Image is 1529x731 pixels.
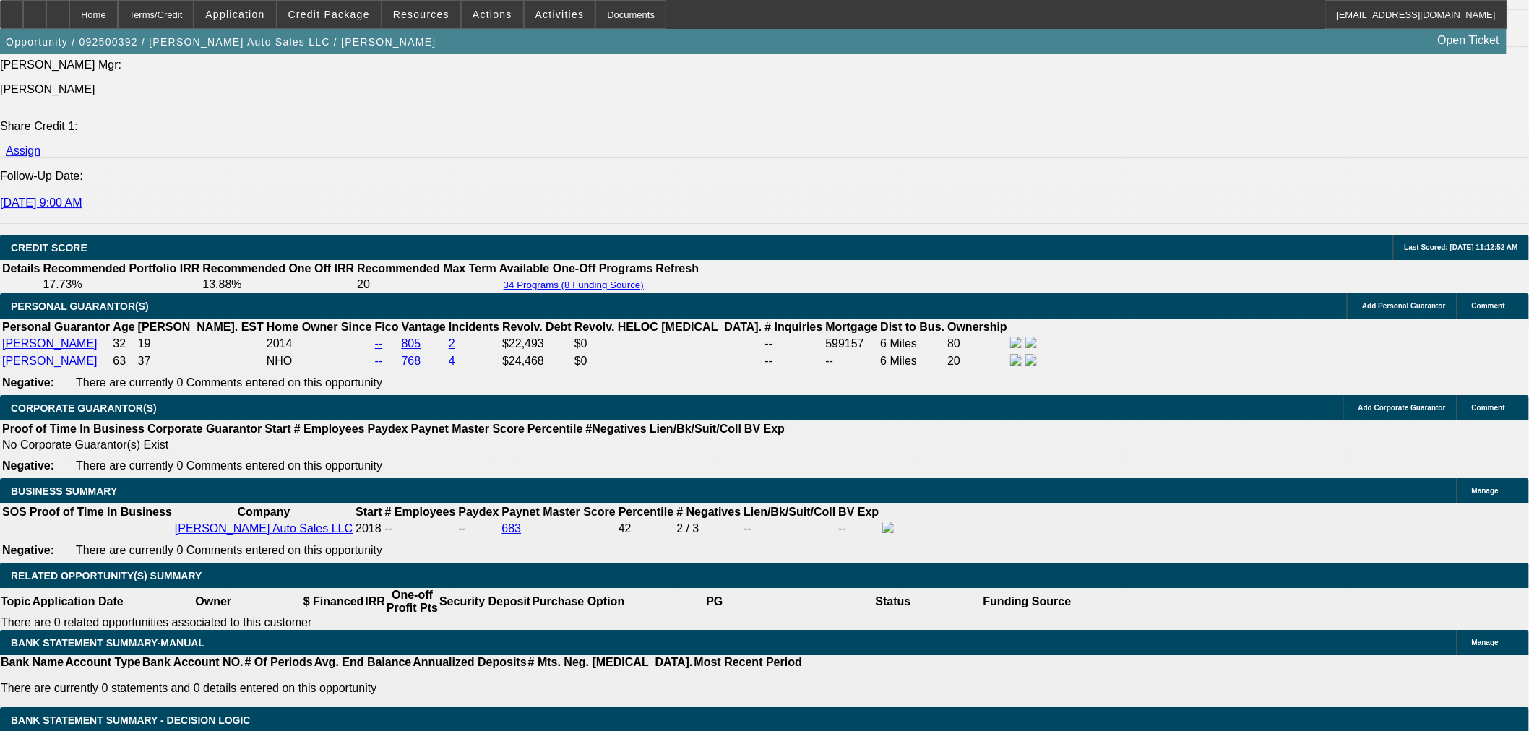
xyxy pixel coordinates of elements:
[1472,487,1499,495] span: Manage
[264,423,290,435] b: Start
[76,544,382,556] span: There are currently 0 Comments entered on this opportunity
[527,423,582,435] b: Percentile
[1025,337,1037,348] img: linkedin-icon.png
[11,714,251,726] span: Bank Statement Summary - Decision Logic
[880,353,946,369] td: 6 Miles
[676,522,741,535] div: 2 / 3
[194,1,275,28] button: Application
[947,353,1008,369] td: 20
[385,522,393,535] span: --
[804,588,983,615] th: Status
[1,422,145,436] th: Proof of Time In Business
[619,522,673,535] div: 42
[267,337,293,350] span: 2014
[303,588,365,615] th: $ Financed
[1,438,791,452] td: No Corporate Guarantor(s) Exist
[502,506,616,518] b: Paynet Master Score
[619,506,673,518] b: Percentile
[1432,28,1505,53] a: Open Ticket
[382,1,460,28] button: Resources
[650,423,741,435] b: Lien/Bk/Suit/Coll
[375,321,399,333] b: Fico
[205,9,264,20] span: Application
[502,321,572,333] b: Revolv. Debt
[112,353,135,369] td: 63
[393,9,449,20] span: Resources
[586,423,647,435] b: #Negatives
[449,355,455,367] a: 4
[11,570,202,581] span: RELATED OPPORTUNITY(S) SUMMARY
[31,588,124,615] th: Application Date
[1358,404,1446,412] span: Add Corporate Guarantor
[983,588,1072,615] th: Funding Source
[1010,337,1022,348] img: facebook-icon.png
[11,485,117,497] span: BUSINESS SUMMARY
[412,655,527,670] th: Annualized Deposits
[535,9,585,20] span: Activities
[1,261,40,276] th: Details
[449,321,499,333] b: Incidents
[743,521,836,537] td: --
[947,321,1007,333] b: Ownership
[314,655,413,670] th: Avg. End Balance
[42,261,200,276] th: Recommended Portfolio IRR
[764,321,822,333] b: # Inquiries
[368,423,408,435] b: Paydex
[457,521,499,537] td: --
[402,337,421,350] a: 805
[6,144,40,157] a: Assign
[525,1,595,28] button: Activities
[76,376,382,389] span: There are currently 0 Comments entered on this opportunity
[1472,404,1505,412] span: Comment
[138,321,264,333] b: [PERSON_NAME]. EST
[2,321,110,333] b: Personal Guarantor
[676,506,741,518] b: # Negatives
[947,336,1008,352] td: 80
[175,522,353,535] a: [PERSON_NAME] Auto Sales LLC
[277,1,381,28] button: Credit Package
[11,402,157,414] span: CORPORATE GUARANTOR(S)
[266,353,373,369] td: NHO
[385,506,456,518] b: # Employees
[439,588,531,615] th: Security Deposit
[574,321,762,333] b: Revolv. HELOC [MEDICAL_DATA].
[2,459,54,472] b: Negative:
[501,336,572,352] td: $22,493
[574,336,763,352] td: $0
[826,321,878,333] b: Mortgage
[29,505,173,519] th: Proof of Time In Business
[375,355,383,367] a: --
[502,522,522,535] a: 683
[764,336,823,352] td: --
[11,242,87,254] span: CREDIT SCORE
[2,376,54,389] b: Negative:
[825,353,879,369] td: --
[882,522,894,533] img: facebook-icon.png
[458,506,499,518] b: Paydex
[1025,354,1037,365] img: linkedin-icon.png
[11,637,204,649] span: BANK STATEMENT SUMMARY-MANUAL
[402,321,446,333] b: Vantage
[137,336,264,352] td: 19
[1,682,802,695] p: There are currently 0 statements and 0 details entered on this opportunity
[694,655,803,670] th: Most Recent Period
[356,261,497,276] th: Recommended Max Term
[364,588,386,615] th: IRR
[881,321,945,333] b: Dist to Bus.
[527,655,694,670] th: # Mts. Neg. [MEDICAL_DATA].
[655,261,700,276] th: Refresh
[2,355,98,367] a: [PERSON_NAME]
[744,423,785,435] b: BV Exp
[142,655,244,670] th: Bank Account NO.
[473,9,512,20] span: Actions
[76,459,382,472] span: There are currently 0 Comments entered on this opportunity
[880,336,946,352] td: 6 Miles
[462,1,523,28] button: Actions
[2,544,54,556] b: Negative:
[267,321,372,333] b: Home Owner Since
[137,353,264,369] td: 37
[11,300,149,312] span: PERSONAL GUARANTOR(S)
[202,277,355,292] td: 13.88%
[356,506,382,518] b: Start
[411,423,525,435] b: Paynet Master Score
